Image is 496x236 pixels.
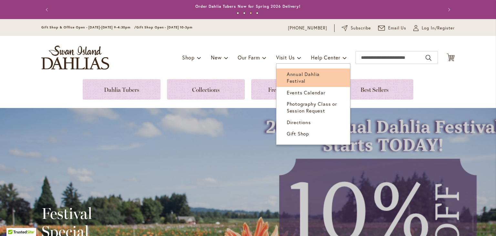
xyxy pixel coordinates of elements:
[288,25,327,31] a: [PHONE_NUMBER]
[136,25,192,29] span: Gift Shop Open - [DATE] 10-3pm
[256,12,258,14] button: 4 of 4
[342,25,371,31] a: Subscribe
[311,54,340,61] span: Help Center
[442,3,455,16] button: Next
[378,25,407,31] a: Email Us
[195,4,301,9] a: Order Dahlia Tubers Now for Spring 2026 Delivery!
[287,89,325,96] span: Events Calendar
[287,71,320,84] span: Annual Dahlia Festival
[41,3,54,16] button: Previous
[276,54,295,61] span: Visit Us
[422,25,455,31] span: Log In/Register
[250,12,252,14] button: 3 of 4
[287,101,337,114] span: Photography Class or Session Request
[351,25,371,31] span: Subscribe
[41,25,136,29] span: Gift Shop & Office Open - [DATE]-[DATE] 9-4:30pm /
[238,54,260,61] span: Our Farm
[388,25,407,31] span: Email Us
[41,46,109,70] a: store logo
[287,119,311,125] span: Directions
[413,25,455,31] a: Log In/Register
[211,54,222,61] span: New
[237,12,239,14] button: 1 of 4
[287,130,309,137] span: Gift Shop
[182,54,195,61] span: Shop
[243,12,245,14] button: 2 of 4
